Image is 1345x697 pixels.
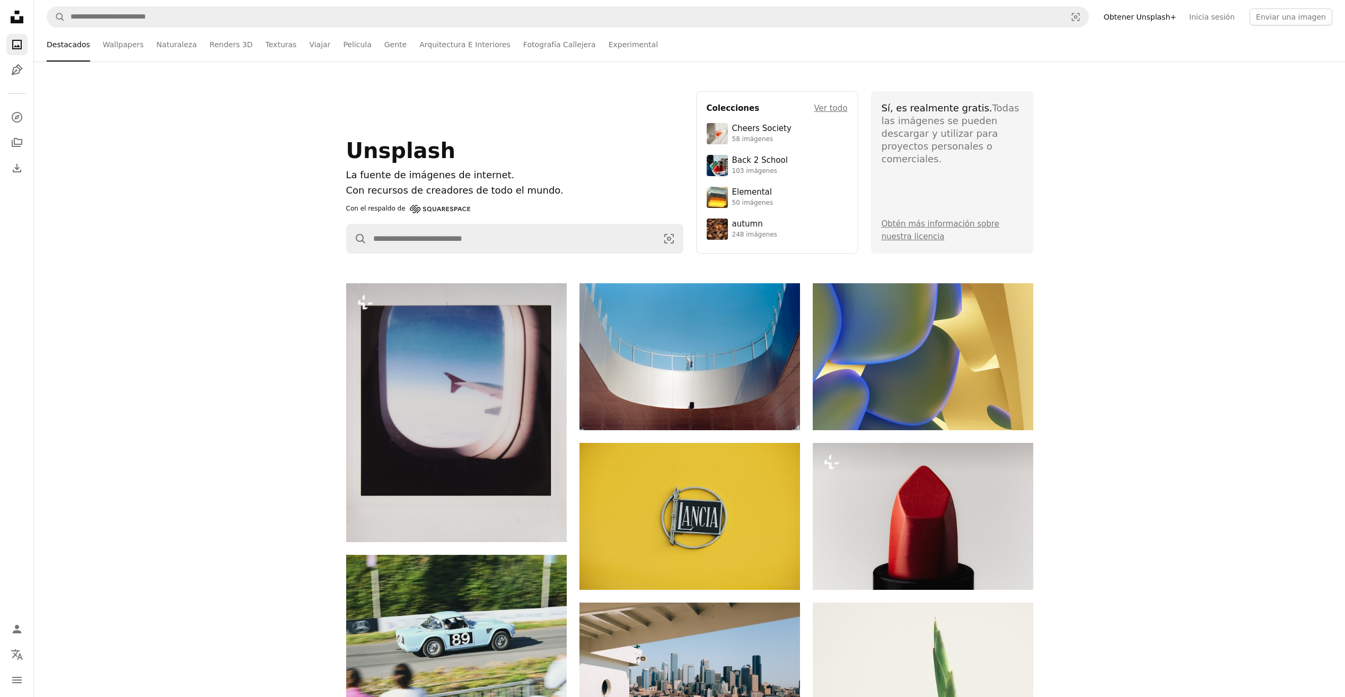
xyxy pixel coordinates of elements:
div: 58 imágenes [732,135,792,144]
img: premium_photo-1683135218355-6d72011bf303 [707,155,728,176]
a: Logotipo de Lancia sobre fondo amarillo [579,511,800,521]
a: Fotografía Callejera [523,28,596,62]
a: Viajar [309,28,330,62]
img: photo-1610218588353-03e3130b0e2d [707,123,728,144]
img: photo-1637983927634-619de4ccecac [707,219,728,240]
a: Arquitectura E Interiores [419,28,511,62]
img: premium_photo-1751985761161-8a269d884c29 [707,187,728,208]
button: Búsqueda visual [655,224,683,253]
span: Unsplash [346,138,455,163]
a: Película [343,28,371,62]
a: Obtener Unsplash+ [1097,8,1183,25]
a: Historial de descargas [6,158,28,179]
a: Con el respaldo de [346,203,470,215]
span: Sí, es realmente gratis. [882,102,992,114]
div: 103 imágenes [732,167,788,176]
a: Fotos [6,34,28,55]
a: Arquitectura moderna con una persona en un balcón [579,352,800,361]
button: Búsqueda visual [1063,7,1088,27]
a: Ver todo [814,102,847,115]
h4: Colecciones [707,102,760,115]
div: Cheers Society [732,124,792,134]
form: Encuentra imágenes en todo el sitio [346,224,683,254]
a: Iniciar sesión / Registrarse [6,618,28,640]
div: Todas las imágenes se pueden descargar y utilizar para proyectos personales o comerciales. [882,102,1023,165]
button: Menú [6,669,28,691]
button: Enviar una imagen [1250,8,1332,25]
a: Primer plano de una bala de lápiz labial rojo [813,511,1033,521]
img: Arquitectura moderna con una persona en un balcón [579,283,800,430]
button: Buscar en Unsplash [47,7,65,27]
a: Coche de carreras vintage azul claro con el número 89 [346,623,567,633]
a: Wallpapers [103,28,144,62]
button: Buscar en Unsplash [347,224,367,253]
img: Primer plano de una bala de lápiz labial rojo [813,443,1033,590]
form: Encuentra imágenes en todo el sitio [47,6,1089,28]
a: Gente [384,28,407,62]
div: Elemental [732,187,773,198]
a: autumn248 imágenes [707,219,848,240]
a: Renders 3D [209,28,252,62]
img: Formas orgánicas abstractas con degradados azules y amarillos [813,283,1033,430]
a: Back 2 School103 imágenes [707,155,848,176]
a: Experimental [609,28,658,62]
a: Explorar [6,107,28,128]
div: Back 2 School [732,155,788,166]
a: Ilustraciones [6,59,28,81]
a: Obtén más información sobre nuestra licencia [882,219,999,241]
a: Elemental50 imágenes [707,187,848,208]
a: Cheers Society58 imágenes [707,123,848,144]
div: 248 imágenes [732,231,777,239]
button: Idioma [6,644,28,665]
a: Formas orgánicas abstractas con degradados azules y amarillos [813,352,1033,361]
div: 50 imágenes [732,199,773,207]
a: Horizonte de la ciudad al otro lado del agua desde la cubierta de un ferry. [579,671,800,681]
img: Logotipo de Lancia sobre fondo amarillo [579,443,800,590]
a: Colecciones [6,132,28,153]
a: Vista desde la ventana de un avión, mirando el ala. [346,408,567,417]
div: autumn [732,219,777,230]
a: Inicia sesión [1183,8,1241,25]
a: Naturaleza [156,28,197,62]
img: Vista desde la ventana de un avión, mirando el ala. [346,283,567,542]
h1: La fuente de imágenes de internet. [346,168,683,183]
a: Texturas [266,28,297,62]
p: Con recursos de creadores de todo el mundo. [346,183,683,198]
